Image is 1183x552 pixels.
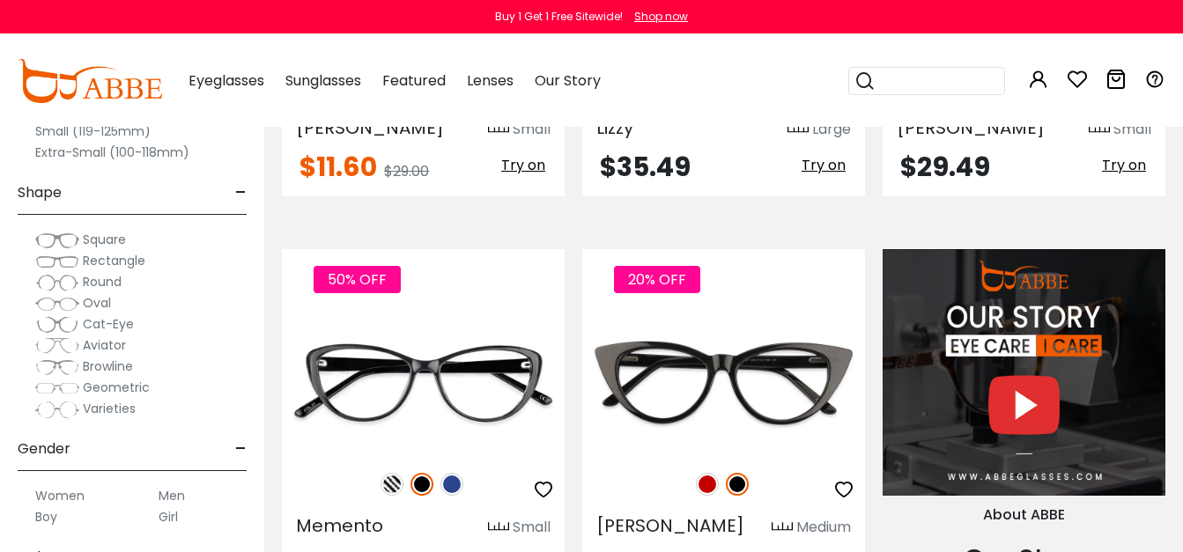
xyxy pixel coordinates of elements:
[285,70,361,91] span: Sunglasses
[772,521,793,534] img: size ruler
[802,155,846,175] span: Try on
[496,154,551,177] button: Try on
[513,119,551,140] div: Small
[282,313,565,454] img: Black Memento - Acetate ,Universal Bridge Fit
[35,295,79,313] img: Oval.png
[35,232,79,249] img: Square.png
[83,231,126,248] span: Square
[513,517,551,538] div: Small
[787,123,809,136] img: size ruler
[159,506,178,527] label: Girl
[1102,155,1146,175] span: Try on
[381,473,403,496] img: Pattern
[35,401,79,419] img: Varieties.png
[35,506,57,527] label: Boy
[883,504,1165,526] div: About ABBE
[488,521,509,534] img: size ruler
[18,59,162,103] img: abbeglasses.com
[35,274,79,291] img: Round.png
[883,249,1165,497] img: About Us
[535,70,601,91] span: Our Story
[1097,154,1151,177] button: Try on
[796,154,851,177] button: Try on
[35,253,79,270] img: Rectangle.png
[501,155,545,175] span: Try on
[83,294,111,312] span: Oval
[18,428,70,470] span: Gender
[83,252,145,269] span: Rectangle
[410,473,433,496] img: Black
[235,172,247,214] span: -
[812,119,851,140] div: Large
[83,379,150,396] span: Geometric
[900,148,990,186] span: $29.49
[696,473,719,496] img: Red
[796,517,851,538] div: Medium
[726,473,749,496] img: Black
[440,473,463,496] img: Blue
[159,485,185,506] label: Men
[614,266,700,293] span: 20% OFF
[83,400,136,417] span: Varieties
[596,115,633,140] span: Lizzy
[35,358,79,376] img: Browline.png
[600,148,691,186] span: $35.49
[314,266,401,293] span: 50% OFF
[35,485,85,506] label: Women
[189,70,264,91] span: Eyeglasses
[35,121,151,142] label: Small (119-125mm)
[495,9,623,25] div: Buy 1 Get 1 Free Sitewide!
[596,513,744,538] span: [PERSON_NAME]
[625,9,688,24] a: Shop now
[382,70,446,91] span: Featured
[384,161,429,181] span: $29.00
[634,9,688,25] div: Shop now
[1089,123,1110,136] img: size ruler
[83,357,133,375] span: Browline
[897,115,1045,140] span: [PERSON_NAME]
[83,315,134,333] span: Cat-Eye
[83,336,126,354] span: Aviator
[35,379,79,397] img: Geometric.png
[235,428,247,470] span: -
[1113,119,1151,140] div: Small
[582,313,865,454] img: Black Nora - Acetate ,Universal Bridge Fit
[35,337,79,355] img: Aviator.png
[35,142,189,163] label: Extra-Small (100-118mm)
[296,115,444,140] span: [PERSON_NAME]
[488,123,509,136] img: size ruler
[299,148,377,186] span: $11.60
[467,70,514,91] span: Lenses
[296,513,383,538] span: Memento
[35,316,79,334] img: Cat-Eye.png
[18,172,62,214] span: Shape
[83,273,122,291] span: Round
